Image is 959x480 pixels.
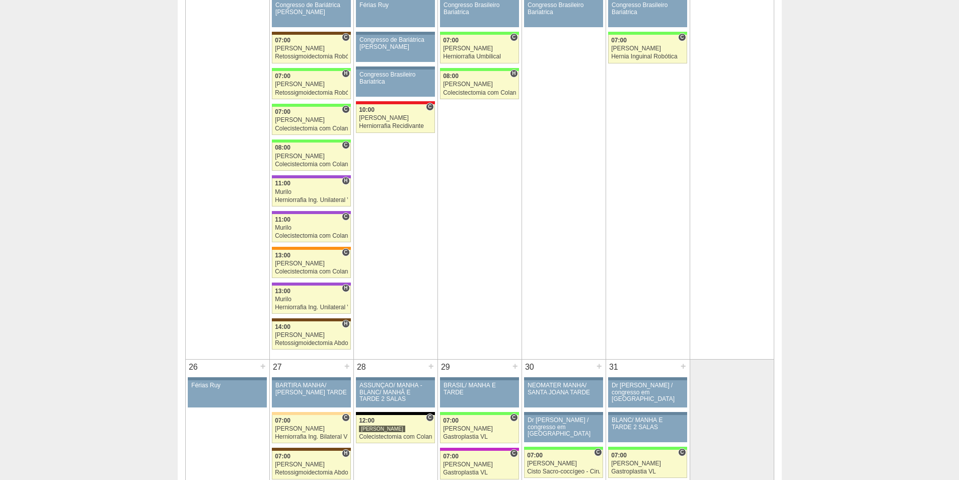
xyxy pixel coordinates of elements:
div: 30 [522,360,538,375]
span: 08:00 [275,144,290,151]
span: Hospital [510,70,518,78]
div: [PERSON_NAME] [275,426,348,432]
div: Key: Brasil [440,412,519,415]
div: Colecistectomia com Colangiografia VL [443,90,516,96]
a: C 07:00 [PERSON_NAME] Cisto Sacro-coccígeo - Cirurgia [524,450,603,478]
div: Key: São Luiz - SCS [272,247,350,250]
div: BRASIL/ MANHÃ E TARDE [444,382,515,395]
div: Dr [PERSON_NAME] / congresso em [GEOGRAPHIC_DATA] [528,417,600,437]
span: Consultório [678,448,686,456]
div: Congresso Brasileiro Bariatrica [359,72,431,85]
div: Retossigmoidectomia Robótica [275,90,348,96]
div: BLANC/ MANHÃ E TARDE 2 SALAS [612,417,684,430]
span: 13:00 [275,288,290,295]
span: 12:00 [359,417,375,424]
div: Key: Santa Joana [272,318,350,321]
span: 11:00 [275,216,290,223]
div: 26 [186,360,201,375]
div: Herniorrafia Ing. Unilateral VL [275,197,348,203]
div: [PERSON_NAME] [611,460,684,467]
span: 07:00 [611,452,627,459]
a: Congresso de Bariátrica [PERSON_NAME] [356,35,434,62]
div: [PERSON_NAME] [275,81,348,88]
div: Key: Aviso [356,377,434,380]
span: Consultório [342,105,349,113]
a: H 14:00 [PERSON_NAME] Retossigmoidectomia Abdominal VL [272,321,350,350]
div: Key: Brasil [440,32,519,35]
a: C 07:00 [PERSON_NAME] Retossigmoidectomia Robótica [272,35,350,63]
div: Key: Brasil [440,68,519,71]
span: 07:00 [275,73,290,80]
div: Hernia Inguinal Robótica [611,53,684,60]
div: Key: Santa Joana [272,32,350,35]
span: Consultório [342,33,349,41]
div: Herniorrafia Ing. Bilateral VL [275,434,348,440]
a: C 07:00 [PERSON_NAME] Hernia Inguinal Robótica [608,35,687,63]
div: Gastroplastia VL [611,468,684,475]
div: Férias Ruy [191,382,263,389]
a: C 07:00 [PERSON_NAME] Herniorrafia Umbilical [440,35,519,63]
span: Consultório [510,33,518,41]
div: Key: Brasil [272,140,350,143]
a: Dr [PERSON_NAME] / congresso em [GEOGRAPHIC_DATA] [524,415,603,442]
span: 10:00 [359,106,375,113]
div: Colecistectomia com Colangiografia VL [275,268,348,275]
a: C 12:00 [PERSON_NAME] Colecistectomia com Colangiografia VL [356,415,434,443]
div: Key: Aviso [440,377,519,380]
div: Colecistectomia com Colangiografia VL [275,233,348,239]
div: [PERSON_NAME] [443,81,516,88]
a: Dr [PERSON_NAME] / congresso em [GEOGRAPHIC_DATA] [608,380,687,407]
a: BARTIRA MANHÃ/ [PERSON_NAME] TARDE [272,380,350,407]
div: Herniorrafia Recidivante [359,123,432,129]
div: 27 [270,360,285,375]
div: + [679,360,688,373]
div: Key: Brasil [272,68,350,71]
span: 07:00 [275,37,290,44]
div: Retossigmoidectomia Robótica [275,53,348,60]
span: 07:00 [443,37,459,44]
span: Consultório [594,448,602,456]
span: 13:00 [275,252,290,259]
div: 28 [354,360,370,375]
span: Consultório [426,103,433,111]
div: [PERSON_NAME] [443,461,516,468]
div: [PERSON_NAME] [275,332,348,338]
span: 07:00 [275,417,290,424]
div: Retossigmoidectomia Abdominal VL [275,469,348,476]
a: H 07:00 [PERSON_NAME] Retossigmoidectomia Abdominal VL [272,451,350,479]
div: Key: Aviso [608,412,687,415]
a: H 13:00 Murilo Herniorrafia Ing. Unilateral VL [272,286,350,314]
div: Key: Aviso [272,377,350,380]
div: ASSUNÇÃO/ MANHÃ -BLANC/ MANHÃ E TARDE 2 SALAS [359,382,431,402]
div: Key: Aviso [356,32,434,35]
a: C 10:00 [PERSON_NAME] Herniorrafia Recidivante [356,104,434,132]
a: C 08:00 [PERSON_NAME] Colecistectomia com Colangiografia VL [272,143,350,171]
span: 07:00 [275,108,290,115]
div: [PERSON_NAME] [443,45,516,52]
div: Key: Bartira [272,412,350,415]
a: C 07:00 [PERSON_NAME] Gastroplastia VL [608,450,687,478]
div: Herniorrafia Ing. Unilateral VL [275,304,348,311]
span: Hospital [342,320,349,328]
div: [PERSON_NAME] [359,425,405,433]
div: [PERSON_NAME] [275,45,348,52]
div: Murilo [275,225,348,231]
div: [PERSON_NAME] [359,115,432,121]
div: Murilo [275,189,348,195]
a: H 08:00 [PERSON_NAME] Colecistectomia com Colangiografia VL [440,71,519,99]
div: Retossigmoidectomia Abdominal VL [275,340,348,347]
span: 11:00 [275,180,290,187]
div: Key: Aviso [524,377,603,380]
div: Key: Aviso [524,412,603,415]
a: C 07:00 [PERSON_NAME] Gastroplastia VL [440,451,519,479]
a: BRASIL/ MANHÃ E TARDE [440,380,519,407]
div: [PERSON_NAME] [275,461,348,468]
div: Herniorrafia Umbilical [443,53,516,60]
span: 07:00 [611,37,627,44]
span: Consultório [510,449,518,457]
div: Key: Brasil [608,447,687,450]
a: C 07:00 [PERSON_NAME] Gastroplastia VL [440,415,519,443]
a: ASSUNÇÃO/ MANHÃ -BLANC/ MANHÃ E TARDE 2 SALAS [356,380,434,407]
div: + [259,360,267,373]
div: Key: Assunção [356,101,434,104]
